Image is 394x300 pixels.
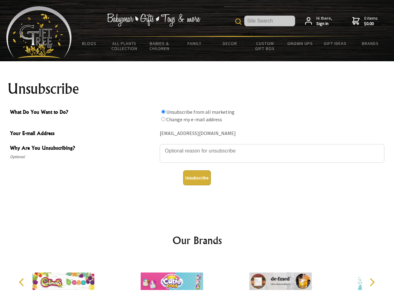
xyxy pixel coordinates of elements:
button: Previous [16,275,29,289]
h2: Our Brands [12,233,382,248]
img: Babyware - Gifts - Toys and more... [6,6,72,58]
span: Your E-mail Address [10,129,157,138]
input: What Do You Want to Do? [161,110,165,114]
span: What Do You Want to Do? [10,108,157,117]
img: Babywear - Gifts - Toys & more [107,13,200,27]
button: Unsubscribe [183,170,211,185]
a: BLOGS [72,37,107,50]
a: Decor [212,37,247,50]
label: Change my e-mail address [166,116,222,122]
button: Next [365,275,379,289]
a: Grown Ups [282,37,318,50]
strong: $0.00 [364,21,378,27]
span: Optional [10,153,157,161]
a: Family [177,37,212,50]
span: Why Are You Unsubscribing? [10,144,157,153]
strong: Sign in [316,21,332,27]
a: 0 items$0.00 [352,16,378,27]
label: Unsubscribe from all marketing [166,109,235,115]
input: What Do You Want to Do? [161,117,165,121]
textarea: Why Are You Unsubscribing? [160,144,384,163]
a: Brands [353,37,388,50]
input: Site Search [244,16,295,26]
a: All Plants Collection [107,37,142,55]
span: Hi there, [316,16,332,27]
a: Babies & Children [142,37,177,55]
h1: Unsubscribe [7,81,387,96]
span: 0 items [364,15,378,27]
div: [EMAIL_ADDRESS][DOMAIN_NAME] [160,129,384,138]
a: Hi there,Sign in [305,16,332,27]
img: product search [235,18,241,25]
a: Gift Ideas [318,37,353,50]
a: Custom Gift Box [247,37,283,55]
